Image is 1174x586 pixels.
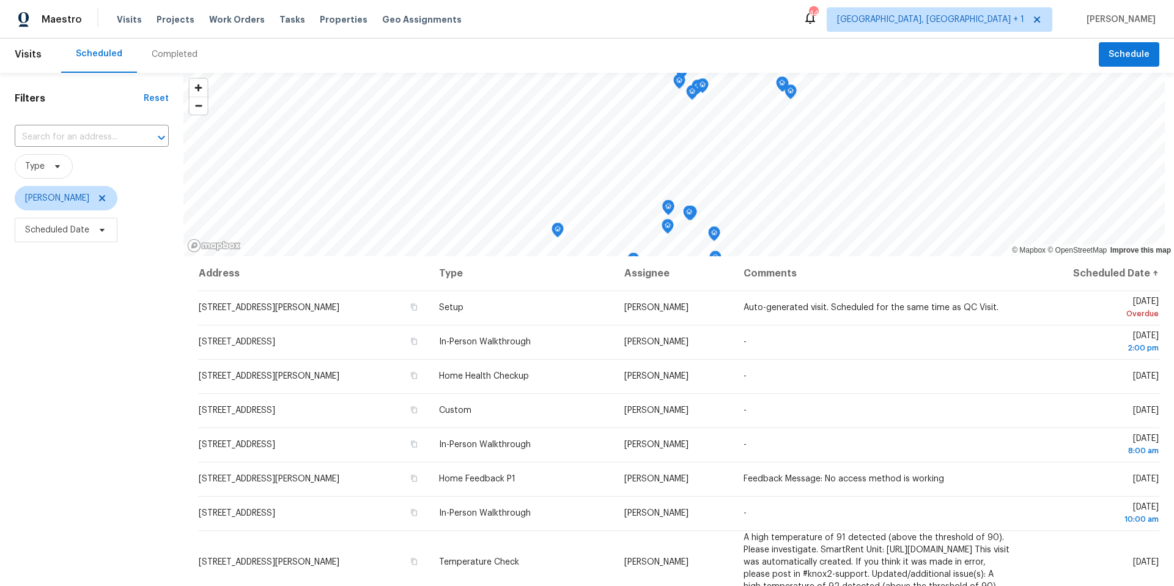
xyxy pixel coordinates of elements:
span: [STREET_ADDRESS][PERSON_NAME] [199,558,339,566]
span: [PERSON_NAME] [25,192,89,204]
div: Map marker [662,219,674,238]
span: Scheduled Date [25,224,89,236]
span: [STREET_ADDRESS] [199,338,275,346]
a: Improve this map [1110,246,1171,254]
div: 2:00 pm [1032,342,1159,354]
div: Map marker [696,78,709,97]
span: Setup [439,303,463,312]
span: [PERSON_NAME] [624,558,689,566]
span: Properties [320,13,367,26]
span: Schedule [1109,47,1150,62]
span: Home Health Checkup [439,372,529,380]
span: [PERSON_NAME] [1082,13,1156,26]
span: Type [25,160,45,172]
span: Visits [15,41,42,68]
span: In-Person Walkthrough [439,440,531,449]
span: - [744,509,747,517]
button: Copy Address [408,473,419,484]
span: Temperature Check [439,558,519,566]
button: Copy Address [408,370,419,381]
canvas: Map [183,73,1165,256]
div: 8:00 am [1032,445,1159,457]
div: Map marker [776,76,788,95]
div: Map marker [785,84,797,103]
span: [DATE] [1133,558,1159,566]
span: [PERSON_NAME] [624,440,689,449]
th: Type [429,256,615,291]
input: Search for an address... [15,128,135,147]
div: Map marker [683,206,695,224]
span: - [744,338,747,346]
button: Zoom in [190,79,207,97]
a: OpenStreetMap [1047,246,1107,254]
span: [DATE] [1032,332,1159,354]
span: [PERSON_NAME] [624,406,689,415]
button: Copy Address [408,302,419,313]
button: Copy Address [408,507,419,518]
button: Schedule [1099,42,1159,67]
th: Comments [734,256,1022,291]
span: Custom [439,406,471,415]
button: Copy Address [408,556,419,567]
th: Address [198,256,429,291]
div: Scheduled [76,48,122,60]
div: Map marker [673,74,685,93]
span: [STREET_ADDRESS] [199,406,275,415]
a: Mapbox [1012,246,1046,254]
span: [DATE] [1133,475,1159,483]
span: Tasks [279,15,305,24]
span: Home Feedback P1 [439,475,515,483]
span: [STREET_ADDRESS] [199,509,275,517]
span: - [744,440,747,449]
th: Assignee [615,256,734,291]
span: [STREET_ADDRESS] [199,440,275,449]
span: [PERSON_NAME] [624,303,689,312]
span: In-Person Walkthrough [439,338,531,346]
span: [DATE] [1032,297,1159,320]
button: Copy Address [408,439,419,450]
span: [STREET_ADDRESS][PERSON_NAME] [199,475,339,483]
div: Map marker [708,226,720,245]
span: Auto-generated visit. Scheduled for the same time as QC Visit. [744,303,999,312]
button: Zoom out [190,97,207,114]
span: Projects [157,13,194,26]
div: 10:00 am [1032,513,1159,525]
span: [DATE] [1032,434,1159,457]
span: [PERSON_NAME] [624,372,689,380]
div: Map marker [627,253,640,272]
div: Reset [144,92,169,105]
span: Geo Assignments [382,13,462,26]
div: Map marker [676,64,688,83]
span: [PERSON_NAME] [624,475,689,483]
button: Copy Address [408,404,419,415]
span: [DATE] [1032,503,1159,525]
span: Visits [117,13,142,26]
th: Scheduled Date ↑ [1022,256,1159,291]
span: [STREET_ADDRESS][PERSON_NAME] [199,372,339,380]
div: Map marker [552,223,564,242]
span: In-Person Walkthrough [439,509,531,517]
div: Map marker [686,85,698,104]
span: - [744,372,747,380]
h1: Filters [15,92,144,105]
span: [DATE] [1133,406,1159,415]
button: Copy Address [408,336,419,347]
div: 44 [809,7,818,20]
span: [PERSON_NAME] [624,509,689,517]
span: [GEOGRAPHIC_DATA], [GEOGRAPHIC_DATA] + 1 [837,13,1024,26]
span: Work Orders [209,13,265,26]
div: Map marker [692,80,704,98]
span: Feedback Message: No access method is working [744,475,944,483]
div: Map marker [662,200,674,219]
span: [DATE] [1133,372,1159,380]
span: - [744,406,747,415]
a: Mapbox homepage [187,239,241,253]
button: Open [153,129,170,146]
span: [STREET_ADDRESS][PERSON_NAME] [199,303,339,312]
div: Map marker [709,251,722,270]
div: Overdue [1032,308,1159,320]
span: Maestro [42,13,82,26]
div: Completed [152,48,198,61]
